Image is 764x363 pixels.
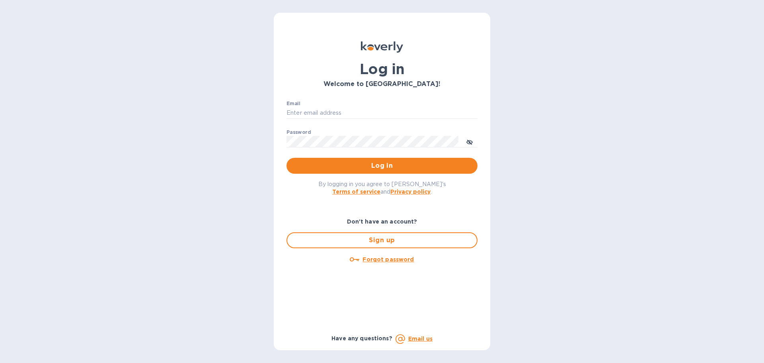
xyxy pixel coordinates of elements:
[286,61,477,77] h1: Log in
[286,80,477,88] h3: Welcome to [GEOGRAPHIC_DATA]!
[347,218,417,225] b: Don't have an account?
[286,130,311,135] label: Password
[363,256,414,263] u: Forgot password
[286,232,477,248] button: Sign up
[390,188,431,195] a: Privacy policy
[286,107,477,119] input: Enter email address
[286,101,300,106] label: Email
[294,235,470,245] span: Sign up
[318,181,446,195] span: By logging in you agree to [PERSON_NAME]'s and .
[293,161,471,171] span: Log in
[361,41,403,53] img: Koverly
[331,335,392,341] b: Have any questions?
[286,158,477,174] button: Log in
[462,133,477,149] button: toggle password visibility
[408,336,433,342] a: Email us
[332,188,380,195] a: Terms of service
